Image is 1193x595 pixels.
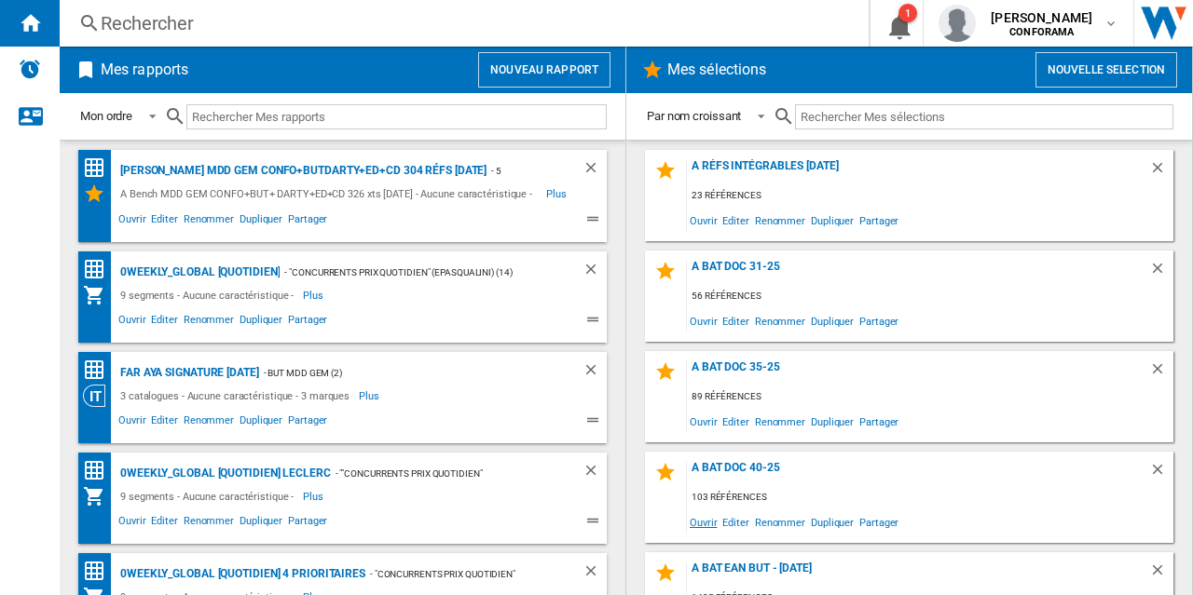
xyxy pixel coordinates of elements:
span: Plus [303,284,326,306]
span: Plus [303,485,326,507]
span: Editer [720,509,751,534]
input: Rechercher Mes rapports [186,104,607,129]
div: Vision Catégorie [83,385,116,407]
div: - 5 Concurrents BENCHS MDD - [DATE] (6) [487,159,545,183]
span: Dupliquer [808,409,857,434]
div: A Bench MDD GEM CONFO+BUT+ DARTY+ED+CD 326 xts [DATE] - Aucune caractéristique - Aucune marque [116,183,546,206]
span: Partager [285,311,330,333]
span: Dupliquer [237,412,285,434]
span: Partager [285,412,330,434]
div: Mes Sélections [83,183,116,206]
div: 89 références [687,385,1173,409]
div: Supprimer [1149,260,1173,285]
span: Renommer [181,412,237,434]
div: Supprimer [1149,561,1173,587]
div: Supprimer [583,159,607,183]
div: Supprimer [1149,159,1173,184]
div: Supprimer [583,462,607,485]
span: Partager [857,509,901,534]
div: 9 segments - Aucune caractéristique - [116,284,303,306]
span: Renommer [181,210,237,233]
span: Renommer [752,208,808,233]
div: Matrice des prix [83,459,116,482]
span: Dupliquer [237,311,285,333]
img: profile.jpg [939,5,976,42]
span: Dupliquer [808,308,857,333]
span: Editer [148,311,180,333]
span: Dupliquer [808,208,857,233]
div: 3 catalogues - Aucune caractéristique - 3 marques [116,385,359,407]
span: Plus [359,385,382,407]
div: Supprimer [583,261,607,284]
button: Nouvelle selection [1035,52,1177,88]
div: A BAT Doc 35-25 [687,360,1149,385]
div: [PERSON_NAME] MDD GEM CONFO+BUTDARTY+ED+CD 304 réfs [DATE] [116,159,487,183]
div: Supprimer [1149,461,1173,486]
div: - "Concurrents prix quotidien" (epasqualini) (14) [280,261,545,284]
h2: Mes rapports [97,52,192,88]
span: Partager [285,512,330,534]
div: Matrice des prix [83,358,116,382]
span: Ouvrir [116,412,148,434]
span: Partager [285,210,330,233]
div: A Réfs Intégrables [DATE] [687,159,1149,184]
span: Ouvrir [116,512,148,534]
span: Editer [148,412,180,434]
div: A BAT EAN But - [DATE] [687,561,1149,587]
input: Rechercher Mes sélections [795,104,1173,129]
div: FAR AYA SIGNATURE [DATE] [116,361,259,385]
span: Editer [148,512,180,534]
span: Plus [546,183,569,206]
b: CONFORAMA [1009,26,1074,38]
span: Editer [148,210,180,233]
span: Editer [720,308,751,333]
span: Partager [857,208,901,233]
span: Dupliquer [237,512,285,534]
span: [PERSON_NAME] [991,8,1092,27]
div: 56 références [687,285,1173,308]
div: Supprimer [1149,360,1173,385]
div: - ""Concurrents prix quotidien" (epasqualini) Avec [PERSON_NAME] vs RUE DU COMMERCEen +" (14) [331,462,545,485]
span: Ouvrir [687,409,720,434]
div: 0Weekly_GLOBAL [QUOTIDIEN] [116,261,280,284]
div: Matrice des prix [83,258,116,281]
span: Partager [857,409,901,434]
span: Renommer [181,311,237,333]
div: - "Concurrents prix quotidien" PRIORITAIRES [DATE] (7) [365,562,545,586]
div: 1 [898,4,917,22]
span: Dupliquer [237,210,285,233]
div: 0Weekly_GLOBAL [QUOTIDIEN] LECLERC [116,462,331,485]
div: Rechercher [101,10,820,36]
div: Par nom croissant [647,109,741,123]
span: Editer [720,208,751,233]
div: Matrice des prix [83,560,116,583]
div: 103 références [687,486,1173,509]
div: Matrice des prix [83,156,116,180]
button: Nouveau rapport [478,52,610,88]
div: A BAT Doc 40-25 [687,461,1149,486]
div: 9 segments - Aucune caractéristique - [116,485,303,507]
div: 23 références [687,184,1173,208]
div: - BUT MDD GEM (2) [259,361,545,385]
div: Supprimer [583,361,607,385]
div: Mon assortiment [83,284,116,306]
div: Mon ordre [80,109,132,123]
img: alerts-logo.svg [19,58,41,80]
div: Supprimer [583,562,607,586]
span: Renommer [181,512,237,534]
span: Ouvrir [687,208,720,233]
span: Partager [857,308,901,333]
span: Renommer [752,409,808,434]
div: A BAT Doc 31-25 [687,260,1149,285]
span: Dupliquer [808,509,857,534]
span: Renommer [752,308,808,333]
span: Ouvrir [116,210,148,233]
div: 0Weekly_GLOBAL [QUOTIDIEN] 4 PRIORITAIRES [116,562,365,586]
span: Editer [720,409,751,434]
h2: Mes sélections [664,52,770,88]
span: Ouvrir [687,509,720,534]
span: Ouvrir [116,311,148,333]
span: Ouvrir [687,308,720,333]
div: Mon assortiment [83,485,116,507]
span: Renommer [752,509,808,534]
